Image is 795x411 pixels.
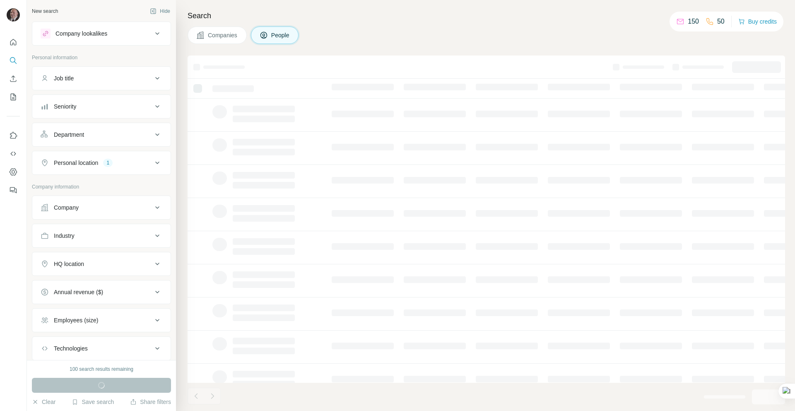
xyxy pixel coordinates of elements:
[54,131,84,139] div: Department
[54,260,84,268] div: HQ location
[54,74,74,82] div: Job title
[32,183,171,191] p: Company information
[54,159,98,167] div: Personal location
[188,10,785,22] h4: Search
[7,146,20,161] button: Use Surfe API
[70,365,133,373] div: 100 search results remaining
[32,338,171,358] button: Technologies
[54,344,88,353] div: Technologies
[54,288,103,296] div: Annual revenue ($)
[32,7,58,15] div: New search
[7,128,20,143] button: Use Surfe on LinkedIn
[271,31,290,39] span: People
[32,97,171,116] button: Seniority
[208,31,238,39] span: Companies
[7,164,20,179] button: Dashboard
[7,89,20,104] button: My lists
[688,17,699,27] p: 150
[32,226,171,246] button: Industry
[7,183,20,198] button: Feedback
[32,282,171,302] button: Annual revenue ($)
[7,53,20,68] button: Search
[32,153,171,173] button: Personal location1
[32,125,171,145] button: Department
[72,398,114,406] button: Save search
[7,8,20,22] img: Avatar
[54,203,79,212] div: Company
[7,35,20,50] button: Quick start
[103,159,113,167] div: 1
[32,54,171,61] p: Personal information
[717,17,725,27] p: 50
[32,24,171,44] button: Company lookalikes
[55,29,107,38] div: Company lookalikes
[32,68,171,88] button: Job title
[130,398,171,406] button: Share filters
[32,254,171,274] button: HQ location
[144,5,176,17] button: Hide
[7,71,20,86] button: Enrich CSV
[32,198,171,218] button: Company
[32,398,55,406] button: Clear
[738,16,777,27] button: Buy credits
[54,316,98,324] div: Employees (size)
[54,102,76,111] div: Seniority
[54,232,75,240] div: Industry
[32,310,171,330] button: Employees (size)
